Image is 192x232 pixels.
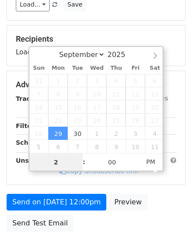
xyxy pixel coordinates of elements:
a: Send Test Email [7,215,73,232]
span: Wed [87,65,106,71]
span: Fri [126,65,145,71]
span: October 8, 2025 [87,140,106,153]
span: September 11, 2025 [106,87,126,100]
strong: Tracking [16,95,45,102]
span: September 23, 2025 [68,114,87,127]
span: Mon [48,65,68,71]
span: September 8, 2025 [48,87,68,100]
span: October 9, 2025 [106,140,126,153]
span: September 29, 2025 [48,127,68,140]
span: October 1, 2025 [87,127,106,140]
span: October 10, 2025 [126,140,145,153]
span: September 4, 2025 [106,74,126,87]
strong: Schedule [16,139,47,146]
div: Loading... [16,34,176,57]
span: September 2, 2025 [68,74,87,87]
span: September 10, 2025 [87,87,106,100]
span: October 2, 2025 [106,127,126,140]
span: October 7, 2025 [68,140,87,153]
span: September 3, 2025 [87,74,106,87]
span: September 28, 2025 [29,127,49,140]
span: Sat [145,65,164,71]
span: September 19, 2025 [126,100,145,114]
input: Year [105,50,137,59]
h5: Advanced [16,80,176,89]
span: September 30, 2025 [68,127,87,140]
span: Sun [29,65,49,71]
span: August 31, 2025 [29,74,49,87]
span: September 25, 2025 [106,114,126,127]
span: September 18, 2025 [106,100,126,114]
span: September 14, 2025 [29,100,49,114]
span: September 13, 2025 [145,87,164,100]
span: October 5, 2025 [29,140,49,153]
strong: Unsubscribe [16,157,59,164]
span: September 7, 2025 [29,87,49,100]
input: Hour [29,153,83,171]
input: Minute [85,153,139,171]
a: Preview [109,194,147,211]
span: September 21, 2025 [29,114,49,127]
span: Click to toggle [139,153,163,171]
h5: Recipients [16,34,176,44]
span: September 5, 2025 [126,74,145,87]
span: Tue [68,65,87,71]
span: September 15, 2025 [48,100,68,114]
span: September 26, 2025 [126,114,145,127]
span: October 3, 2025 [126,127,145,140]
span: September 1, 2025 [48,74,68,87]
span: September 16, 2025 [68,100,87,114]
strong: Filters [16,122,38,129]
a: Copy unsubscribe link [59,167,138,175]
a: Send on [DATE] 12:00pm [7,194,106,211]
span: October 6, 2025 [48,140,68,153]
span: September 9, 2025 [68,87,87,100]
span: September 12, 2025 [126,87,145,100]
span: October 11, 2025 [145,140,164,153]
span: October 4, 2025 [145,127,164,140]
span: : [83,153,85,171]
span: Thu [106,65,126,71]
span: September 22, 2025 [48,114,68,127]
span: September 17, 2025 [87,100,106,114]
span: September 6, 2025 [145,74,164,87]
iframe: Chat Widget [148,190,192,232]
span: September 27, 2025 [145,114,164,127]
span: September 20, 2025 [145,100,164,114]
span: September 24, 2025 [87,114,106,127]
